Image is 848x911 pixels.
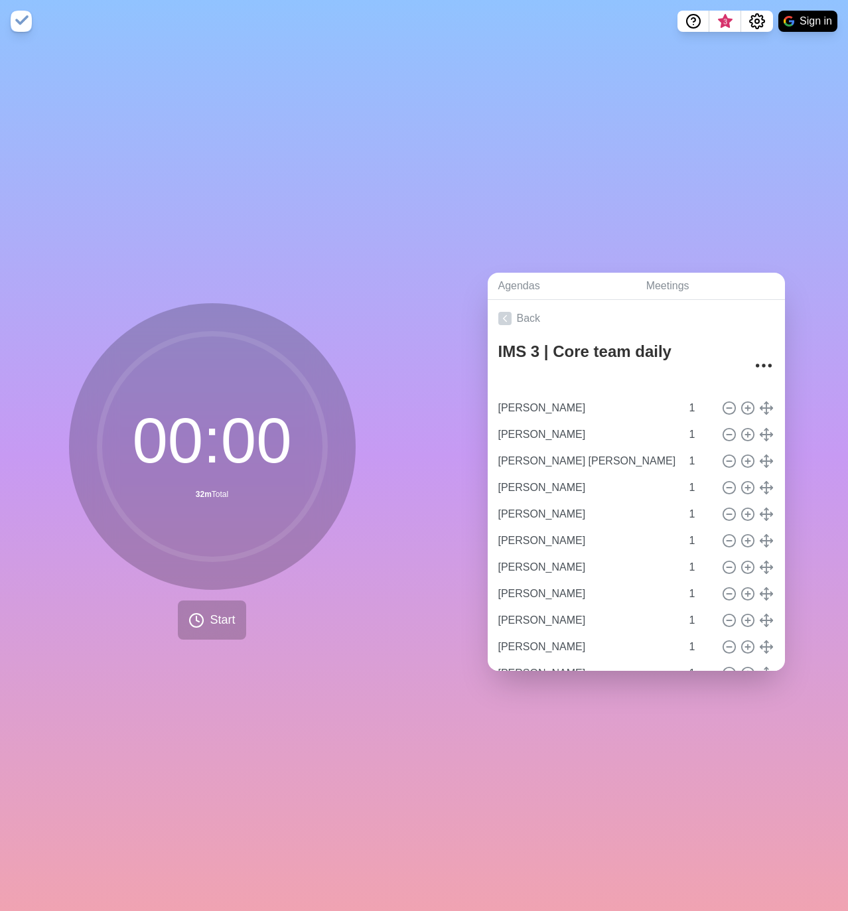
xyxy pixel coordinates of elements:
[750,352,777,379] button: More
[636,273,785,300] a: Meetings
[178,600,246,640] button: Start
[488,300,785,337] a: Back
[210,611,235,629] span: Start
[493,501,681,527] input: Name
[493,474,681,501] input: Name
[684,527,716,554] input: Mins
[720,17,731,27] span: 3
[784,16,794,27] img: google logo
[493,554,681,581] input: Name
[11,11,32,32] img: timeblocks logo
[684,660,716,687] input: Mins
[493,660,681,687] input: Name
[778,11,837,32] button: Sign in
[684,634,716,660] input: Mins
[709,11,741,32] button: What’s new
[493,581,681,607] input: Name
[684,554,716,581] input: Mins
[493,607,681,634] input: Name
[493,634,681,660] input: Name
[493,527,681,554] input: Name
[488,273,636,300] a: Agendas
[493,448,681,474] input: Name
[684,474,716,501] input: Mins
[684,448,716,474] input: Mins
[684,501,716,527] input: Mins
[684,581,716,607] input: Mins
[684,607,716,634] input: Mins
[684,421,716,448] input: Mins
[677,11,709,32] button: Help
[684,395,716,421] input: Mins
[493,421,681,448] input: Name
[741,11,773,32] button: Settings
[493,395,681,421] input: Name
